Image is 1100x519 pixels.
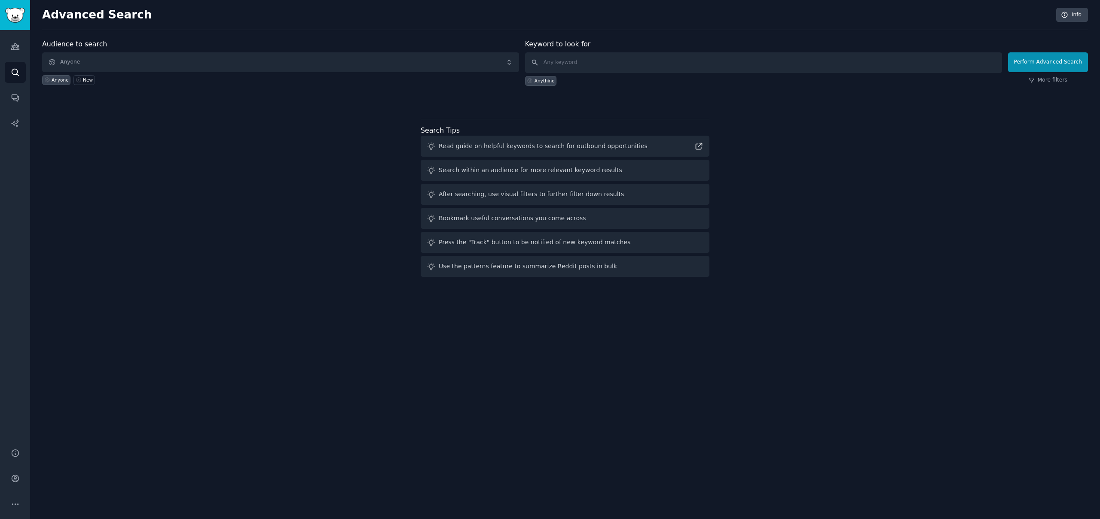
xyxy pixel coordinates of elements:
[421,126,460,134] label: Search Tips
[83,77,93,83] div: New
[42,40,107,48] label: Audience to search
[1029,76,1067,84] a: More filters
[1008,52,1088,72] button: Perform Advanced Search
[535,78,555,84] div: Anything
[5,8,25,23] img: GummySearch logo
[439,214,586,223] div: Bookmark useful conversations you come across
[525,40,591,48] label: Keyword to look for
[42,8,1051,22] h2: Advanced Search
[439,142,648,151] div: Read guide on helpful keywords to search for outbound opportunities
[52,77,69,83] div: Anyone
[439,190,624,199] div: After searching, use visual filters to further filter down results
[439,166,622,175] div: Search within an audience for more relevant keyword results
[525,52,1002,73] input: Any keyword
[73,75,95,85] a: New
[42,52,519,72] button: Anyone
[1056,8,1088,22] a: Info
[439,262,617,271] div: Use the patterns feature to summarize Reddit posts in bulk
[439,238,630,247] div: Press the "Track" button to be notified of new keyword matches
